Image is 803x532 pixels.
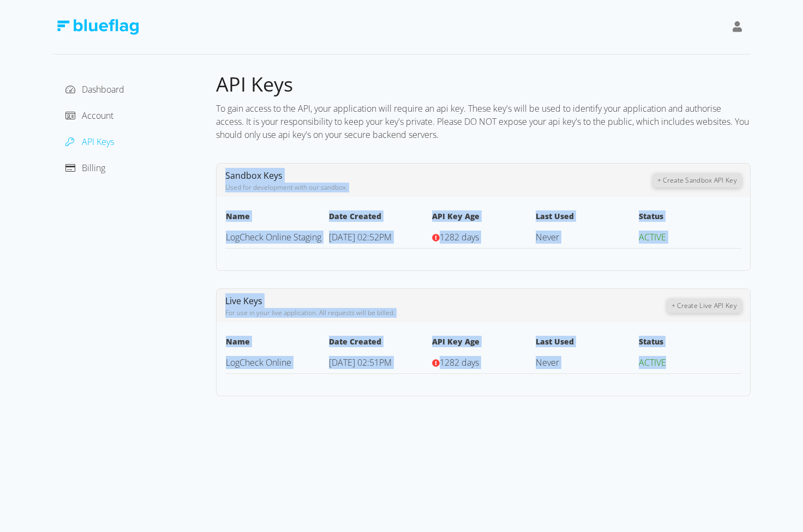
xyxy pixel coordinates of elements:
[225,335,328,352] th: Name
[226,231,321,243] a: LogCheck Online Staging
[639,356,666,368] span: ACTIVE
[432,335,535,352] th: API Key Age
[82,110,113,122] span: Account
[225,295,262,307] span: Live Keys
[535,335,638,352] th: Last Used
[82,162,105,174] span: Billing
[225,183,653,192] div: Used for development with our sandbox.
[65,136,114,148] a: API Keys
[440,231,479,243] span: 1282 days
[216,71,293,98] span: API Keys
[536,356,559,368] span: Never
[329,356,392,368] span: [DATE] 02:51PM
[535,210,638,226] th: Last Used
[226,356,291,368] a: LogCheck Online
[440,356,479,368] span: 1282 days
[638,335,741,352] th: Status
[65,110,113,122] a: Account
[536,231,559,243] span: Never
[328,335,432,352] th: Date Created
[225,308,667,318] div: For use in your live application. All requests will be billed.
[65,83,124,95] a: Dashboard
[639,231,666,243] span: ACTIVE
[328,210,432,226] th: Date Created
[432,210,535,226] th: API Key Age
[82,83,124,95] span: Dashboard
[57,19,139,35] img: Blue Flag Logo
[82,136,114,148] span: API Keys
[225,210,328,226] th: Name
[216,98,751,146] div: To gain access to the API, your application will require an api key. These key's will be used to ...
[653,173,741,188] button: + Create Sandbox API Key
[638,210,741,226] th: Status
[225,170,283,182] span: Sandbox Keys
[329,231,392,243] span: [DATE] 02:52PM
[65,162,105,174] a: Billing
[667,299,741,313] button: + Create Live API Key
